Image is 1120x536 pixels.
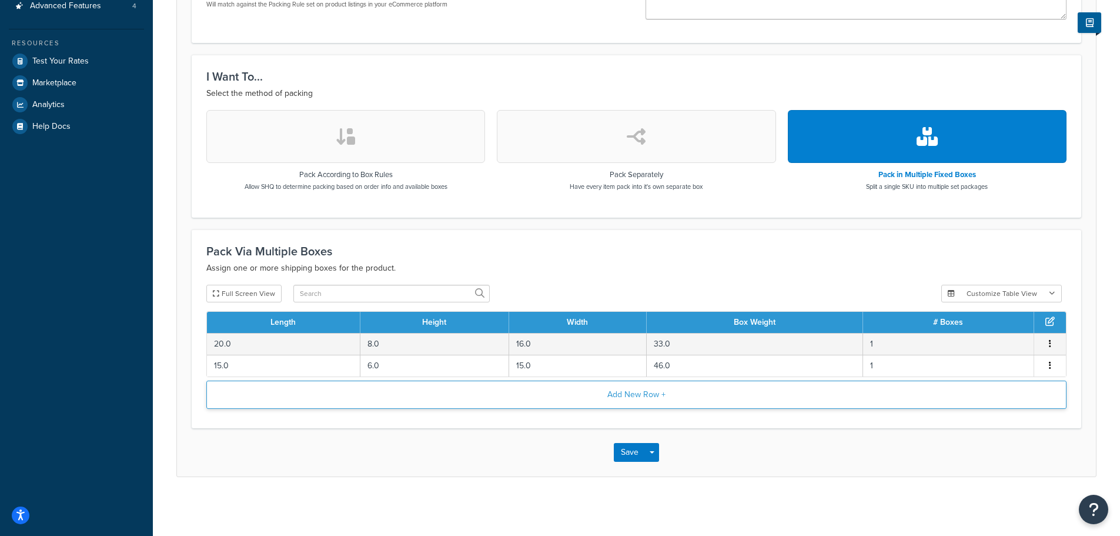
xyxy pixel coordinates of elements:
h3: Pack Via Multiple Boxes [206,245,1066,258]
td: 8.0 [360,333,509,355]
h3: I Want To... [206,70,1066,83]
td: 33.0 [647,333,863,355]
p: Select the method of packing [206,86,1066,101]
th: Width [509,312,647,333]
span: Analytics [32,100,65,110]
button: Open Resource Center [1079,495,1108,524]
td: 1 [863,333,1034,355]
h3: Pack According to Box Rules [245,171,447,179]
span: Test Your Rates [32,56,89,66]
div: Resources [9,38,144,48]
th: Box Weight [647,312,863,333]
span: Advanced Features [30,1,101,11]
td: 15.0 [207,355,360,377]
th: # Boxes [863,312,1034,333]
p: Assign one or more shipping boxes for the product. [206,261,1066,275]
button: Add New Row + [206,381,1066,409]
h3: Pack in Multiple Fixed Boxes [866,171,988,179]
a: Analytics [9,94,144,115]
td: 6.0 [360,355,509,377]
span: Marketplace [32,78,76,88]
button: Full Screen View [206,285,282,302]
td: 20.0 [207,333,360,355]
a: Marketplace [9,72,144,94]
input: Search [293,285,490,302]
a: Help Docs [9,116,144,137]
td: 1 [863,355,1034,377]
button: Save [614,443,646,462]
th: Height [360,312,509,333]
th: Length [207,312,360,333]
span: Help Docs [32,122,71,132]
p: Split a single SKU into multiple set packages [866,182,988,191]
span: 4 [132,1,136,11]
td: 15.0 [509,355,647,377]
h3: Pack Separately [570,171,703,179]
td: 16.0 [509,333,647,355]
button: Show Help Docs [1078,12,1101,33]
p: Have every item pack into it's own separate box [570,182,703,191]
a: Test Your Rates [9,51,144,72]
td: 46.0 [647,355,863,377]
p: Allow SHQ to determine packing based on order info and available boxes [245,182,447,191]
button: Customize Table View [941,285,1062,302]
